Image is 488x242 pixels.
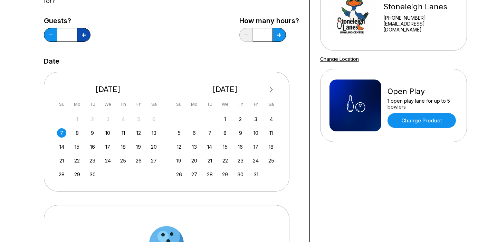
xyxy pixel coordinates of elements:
div: Choose Monday, October 13th, 2025 [190,142,199,151]
img: Open Play [329,80,381,131]
div: Fr [134,100,143,109]
div: Choose Friday, September 26th, 2025 [134,156,143,165]
div: Choose Tuesday, October 14th, 2025 [205,142,214,151]
div: [DATE] [55,85,162,94]
a: Change Product [387,113,456,128]
div: Choose Wednesday, October 1st, 2025 [220,114,230,124]
div: Choose Friday, October 17th, 2025 [251,142,260,151]
div: Choose Monday, September 15th, 2025 [73,142,82,151]
div: Choose Monday, September 22nd, 2025 [73,156,82,165]
div: Th [118,100,128,109]
div: Choose Monday, October 20th, 2025 [190,156,199,165]
div: Choose Thursday, September 11th, 2025 [118,128,128,138]
div: Choose Wednesday, October 15th, 2025 [220,142,230,151]
div: Choose Saturday, October 18th, 2025 [267,142,276,151]
div: Choose Friday, September 12th, 2025 [134,128,143,138]
div: Tu [205,100,214,109]
div: Choose Friday, October 10th, 2025 [251,128,260,138]
div: Choose Friday, October 31st, 2025 [251,170,260,179]
div: Choose Tuesday, October 28th, 2025 [205,170,214,179]
a: Change Location [320,56,359,62]
div: Choose Wednesday, September 17th, 2025 [103,142,113,151]
div: Choose Friday, October 24th, 2025 [251,156,260,165]
div: Choose Sunday, September 21st, 2025 [57,156,66,165]
div: Choose Monday, September 29th, 2025 [73,170,82,179]
div: [PHONE_NUMBER] [383,15,457,21]
div: Choose Sunday, September 7th, 2025 [57,128,66,138]
div: Choose Sunday, October 26th, 2025 [174,170,184,179]
div: [DATE] [172,85,279,94]
div: Choose Wednesday, October 22nd, 2025 [220,156,230,165]
div: We [103,100,113,109]
div: Choose Saturday, September 20th, 2025 [149,142,159,151]
div: Stoneleigh Lanes [383,2,457,11]
div: Choose Sunday, September 28th, 2025 [57,170,66,179]
div: Choose Wednesday, October 29th, 2025 [220,170,230,179]
div: Choose Sunday, October 19th, 2025 [174,156,184,165]
div: Sa [267,100,276,109]
div: Mo [73,100,82,109]
div: Choose Thursday, October 2nd, 2025 [236,114,245,124]
div: Choose Monday, September 8th, 2025 [73,128,82,138]
div: Choose Tuesday, September 23rd, 2025 [88,156,97,165]
div: Choose Sunday, October 12th, 2025 [174,142,184,151]
div: Mo [190,100,199,109]
div: Choose Saturday, October 4th, 2025 [267,114,276,124]
div: Choose Thursday, October 9th, 2025 [236,128,245,138]
label: Date [44,57,59,65]
div: Choose Friday, September 19th, 2025 [134,142,143,151]
div: Th [236,100,245,109]
div: Choose Saturday, September 13th, 2025 [149,128,159,138]
div: Choose Saturday, September 27th, 2025 [149,156,159,165]
div: Tu [88,100,97,109]
div: Not available Wednesday, September 3rd, 2025 [103,114,113,124]
div: Choose Wednesday, October 8th, 2025 [220,128,230,138]
div: Not available Saturday, September 6th, 2025 [149,114,159,124]
div: Choose Wednesday, September 10th, 2025 [103,128,113,138]
div: Choose Tuesday, October 21st, 2025 [205,156,214,165]
a: [EMAIL_ADDRESS][DOMAIN_NAME] [383,21,457,32]
div: Choose Monday, October 6th, 2025 [190,128,199,138]
div: Choose Thursday, September 25th, 2025 [118,156,128,165]
button: Next Month [266,84,277,95]
div: Choose Friday, October 3rd, 2025 [251,114,260,124]
div: Su [57,100,66,109]
div: month 2025-10 [173,114,277,179]
div: month 2025-09 [56,114,160,179]
div: Not available Tuesday, September 2nd, 2025 [88,114,97,124]
div: Fr [251,100,260,109]
div: Choose Wednesday, September 24th, 2025 [103,156,113,165]
div: Choose Thursday, October 23rd, 2025 [236,156,245,165]
div: Not available Friday, September 5th, 2025 [134,114,143,124]
div: Choose Tuesday, September 16th, 2025 [88,142,97,151]
div: Choose Tuesday, September 9th, 2025 [88,128,97,138]
div: Choose Tuesday, September 30th, 2025 [88,170,97,179]
div: Choose Thursday, October 16th, 2025 [236,142,245,151]
div: 1 open play lane for up to 5 bowlers [387,98,458,110]
div: Not available Monday, September 1st, 2025 [73,114,82,124]
div: We [220,100,230,109]
div: Open Play [387,87,458,96]
label: Guests? [44,17,90,25]
div: Choose Thursday, September 18th, 2025 [118,142,128,151]
div: Su [174,100,184,109]
div: Sa [149,100,159,109]
div: Choose Saturday, October 11th, 2025 [267,128,276,138]
div: Choose Tuesday, October 7th, 2025 [205,128,214,138]
div: Choose Sunday, October 5th, 2025 [174,128,184,138]
div: Choose Thursday, October 30th, 2025 [236,170,245,179]
label: How many hours? [239,17,299,25]
div: Choose Sunday, September 14th, 2025 [57,142,66,151]
div: Choose Monday, October 27th, 2025 [190,170,199,179]
div: Choose Saturday, October 25th, 2025 [267,156,276,165]
div: Not available Thursday, September 4th, 2025 [118,114,128,124]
